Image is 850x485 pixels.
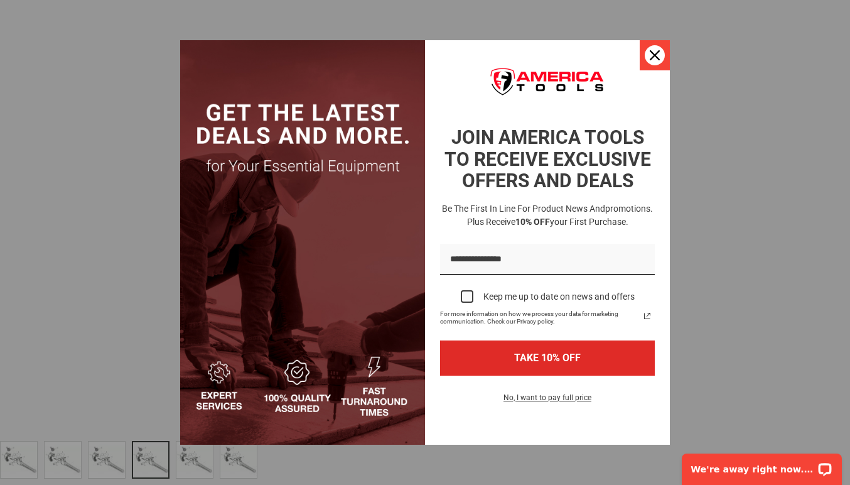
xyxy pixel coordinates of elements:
[440,341,655,375] button: TAKE 10% OFF
[493,391,601,412] button: No, I want to pay full price
[640,308,655,324] a: Read our Privacy Policy
[674,445,850,485] iframe: LiveChat chat widget
[650,50,660,60] svg: close icon
[438,202,657,229] h3: Be the first in line for product news and
[440,244,655,276] input: Email field
[515,217,550,227] strong: 10% OFF
[640,308,655,324] svg: link icon
[483,292,635,302] div: Keep me up to date on news and offers
[467,204,654,227] span: promotions. Plus receive your first purchase.
[440,310,640,325] span: For more information on how we process your data for marketing communication. Check our Privacy p...
[640,40,670,70] button: Close
[444,126,651,192] strong: JOIN AMERICA TOOLS TO RECEIVE EXCLUSIVE OFFERS AND DEALS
